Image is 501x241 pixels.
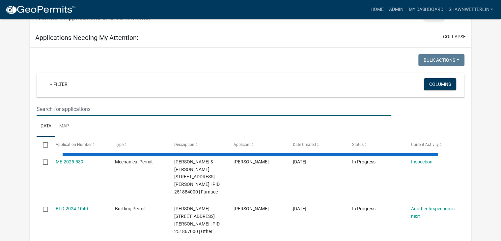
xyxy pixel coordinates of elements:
[37,116,55,137] a: Data
[292,206,306,211] span: 04/30/2024
[292,142,316,147] span: Date Created
[108,137,168,153] datatable-header-cell: Type
[443,33,466,40] button: collapse
[56,159,83,164] a: ME-2025-539
[411,142,438,147] span: Current Activity
[37,137,49,153] datatable-header-cell: Select
[115,142,124,147] span: Type
[55,116,73,137] a: Map
[386,3,406,16] a: Admin
[411,206,454,219] a: Another Inspection is next
[115,206,146,211] span: Building Permit
[352,159,375,164] span: In Progress
[406,3,446,16] a: My Dashboard
[56,142,92,147] span: Application Number
[448,13,466,20] button: expand
[411,159,432,164] a: Inspection
[292,159,306,164] span: 05/15/2025
[418,54,464,66] button: Bulk Actions
[227,137,286,153] datatable-header-cell: Applicant
[115,159,153,164] span: Mechanical Permit
[174,159,220,194] span: MICKELSON, CHAD & CARRIE 64 MCINTOSH RD E, Houston County | PID 251884000 | Furnace
[44,78,73,90] a: + Filter
[346,137,405,153] datatable-header-cell: Status
[35,34,138,42] h5: Applications Needing My Attention:
[37,102,391,116] input: Search for applications
[233,142,250,147] span: Applicant
[174,206,220,234] span: BANGURA, MASERAY 160 MCINTOSH RD E, Houston County | PID 251867000 | Other
[368,3,386,16] a: Home
[286,137,346,153] datatable-header-cell: Date Created
[424,78,456,90] button: Columns
[446,3,496,16] a: ShawnWetterlin
[405,137,464,153] datatable-header-cell: Current Activity
[233,206,268,211] span: Maseray Bangura
[56,206,88,211] a: BLD-2024-1040
[174,142,194,147] span: Description
[233,159,268,164] span: JANEL PETTIS
[49,137,108,153] datatable-header-cell: Application Number
[352,206,375,211] span: In Progress
[168,137,227,153] datatable-header-cell: Description
[352,142,363,147] span: Status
